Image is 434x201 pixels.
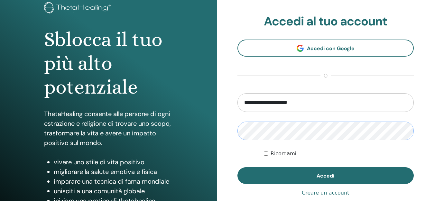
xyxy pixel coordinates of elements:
[271,150,296,158] label: Ricordami
[44,28,173,99] h1: Sblocca il tuo più alto potenziale
[317,172,334,179] span: Accedi
[54,167,173,177] li: migliorare la salute emotiva e fisica
[44,109,173,148] p: ThetaHealing consente alle persone di ogni estrazione e religione di trovare uno scopo, trasforma...
[237,40,414,57] a: Accedi con Google
[54,177,173,186] li: imparare una tecnica di fama mondiale
[237,14,414,29] h2: Accedi al tuo account
[307,45,355,52] span: Accedi con Google
[264,150,414,158] div: Keep me authenticated indefinitely or until I manually logout
[302,189,349,197] a: Creare un account
[54,157,173,167] li: vivere uno stile di vita positivo
[54,186,173,196] li: unisciti a una comunità globale
[320,72,331,80] span: o
[237,167,414,184] button: Accedi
